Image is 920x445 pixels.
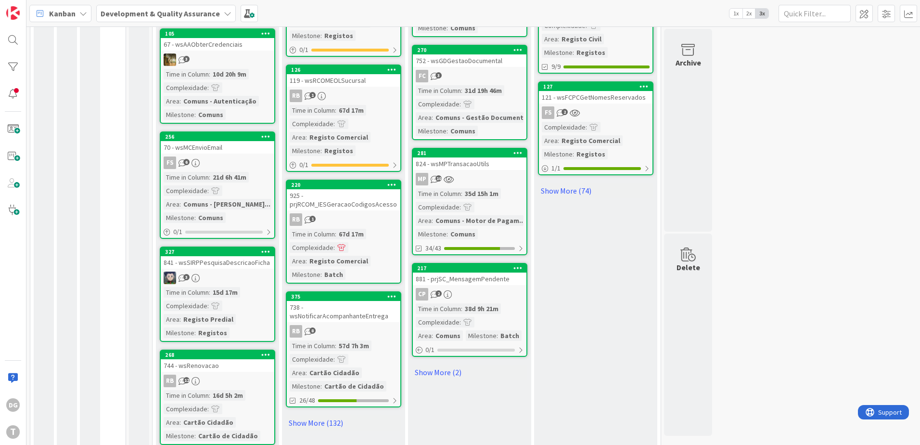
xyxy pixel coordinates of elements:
[542,106,554,119] div: FS
[164,69,209,79] div: Time in Column
[460,99,461,109] span: :
[286,65,401,172] a: 126119 - wsRCOMEOLSucursalRBTime in Column:67d 17mComplexidade:Area:Registo ComercialMilestone:Re...
[290,381,320,392] div: Milestone
[433,112,532,123] div: Comuns - Gestão Documental
[210,172,249,183] div: 21d 6h 41m
[413,173,526,185] div: MP
[181,417,236,428] div: Cartão Cidadão
[290,367,306,378] div: Area
[543,83,652,90] div: 127
[290,132,306,143] div: Area
[287,292,400,301] div: 375
[290,325,302,338] div: RB
[416,85,461,96] div: Time in Column
[164,301,207,311] div: Complexidade
[165,133,274,140] div: 256
[335,105,336,116] span: :
[412,263,527,357] a: 217881 - prjSC_MensagemPendenteCPTime in Column:38d 9h 21mComplexidade:Area:ComunsMilestone:Batch0/1
[425,243,441,253] span: 34/43
[562,109,568,115] span: 2
[207,82,209,93] span: :
[207,185,209,196] span: :
[164,327,194,338] div: Milestone
[161,132,274,154] div: 25670 - wsMCEnvioEmail
[286,291,401,407] a: 375738 - wsNotificarAcompanhanteEntregaRBTime in Column:57d 7h 3mComplexidade:Area:Cartão Cidadão...
[307,367,362,378] div: Cartão Cidadão
[448,126,478,136] div: Comuns
[322,145,356,156] div: Registos
[49,8,76,19] span: Kanban
[416,317,460,327] div: Complexidade
[677,262,700,273] div: Delete
[413,264,526,273] div: 217
[287,181,400,210] div: 220925 - prjRCOM_IESGeracaoCodigosAcesso
[287,74,400,87] div: 119 - wsRCOMEOLSucursal
[164,390,209,401] div: Time in Column
[179,417,181,428] span: :
[309,216,316,222] span: 1
[539,106,652,119] div: FS
[160,28,275,124] a: 10567 - wsAAObterCredenciaisJCTime in Column:10d 20h 9mComplexidade:Area:Comuns - AutenticaçãoMil...
[173,227,182,237] span: 0 / 1
[165,30,274,37] div: 105
[20,1,44,13] span: Support
[432,330,433,341] span: :
[460,317,461,327] span: :
[539,82,652,104] div: 127121 - wsFCPCGetNomesReservados
[181,199,273,209] div: Comuns - [PERSON_NAME]...
[164,109,194,120] div: Milestone
[287,90,400,102] div: RB
[6,6,20,20] img: Visit kanbanzone.com
[6,425,20,439] div: T
[183,377,190,383] span: 12
[101,9,220,18] b: Development & Quality Assurance
[287,65,400,74] div: 126
[542,149,573,159] div: Milestone
[551,163,561,173] span: 1 / 1
[165,249,274,255] div: 327
[573,149,574,159] span: :
[181,314,236,325] div: Registo Predial
[164,185,207,196] div: Complexidade
[164,272,176,284] img: LS
[335,340,336,351] span: :
[416,99,460,109] div: Complexidade
[306,132,307,143] span: :
[161,132,274,141] div: 256
[447,126,448,136] span: :
[287,44,400,56] div: 0/1
[586,122,587,132] span: :
[291,66,400,73] div: 126
[448,229,478,239] div: Comuns
[6,398,20,412] div: DG
[538,81,653,175] a: 127121 - wsFCPCGetNomesReservadosFSComplexidade:Area:Registo ComercialMilestone:Registos1/1
[320,145,322,156] span: :
[333,354,335,365] span: :
[161,141,274,154] div: 70 - wsMCEnvioEmail
[335,229,336,239] span: :
[161,375,274,387] div: RB
[299,45,308,55] span: 0 / 1
[425,345,434,355] span: 0 / 1
[179,199,181,209] span: :
[210,390,245,401] div: 16d 5h 2m
[538,183,653,198] a: Show More (74)
[287,292,400,322] div: 375738 - wsNotificarAcompanhanteEntrega
[539,162,652,174] div: 1/1
[160,247,275,342] a: 327841 - wsSIRPPesquisaDescricaoFichaLSTime in Column:15d 17mComplexidade:Area:Registo PredialMil...
[461,85,462,96] span: :
[539,82,652,91] div: 127
[462,303,501,314] div: 38d 9h 21m
[164,96,179,106] div: Area
[194,212,196,223] span: :
[413,273,526,285] div: 881 - prjSC_MensagemPendente
[194,327,196,338] span: :
[196,109,226,120] div: Comuns
[461,303,462,314] span: :
[413,157,526,170] div: 824 - wsMPTransacaoUtils
[290,90,302,102] div: RB
[209,69,210,79] span: :
[161,226,274,238] div: 0/1
[161,29,274,38] div: 105
[164,157,176,169] div: FS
